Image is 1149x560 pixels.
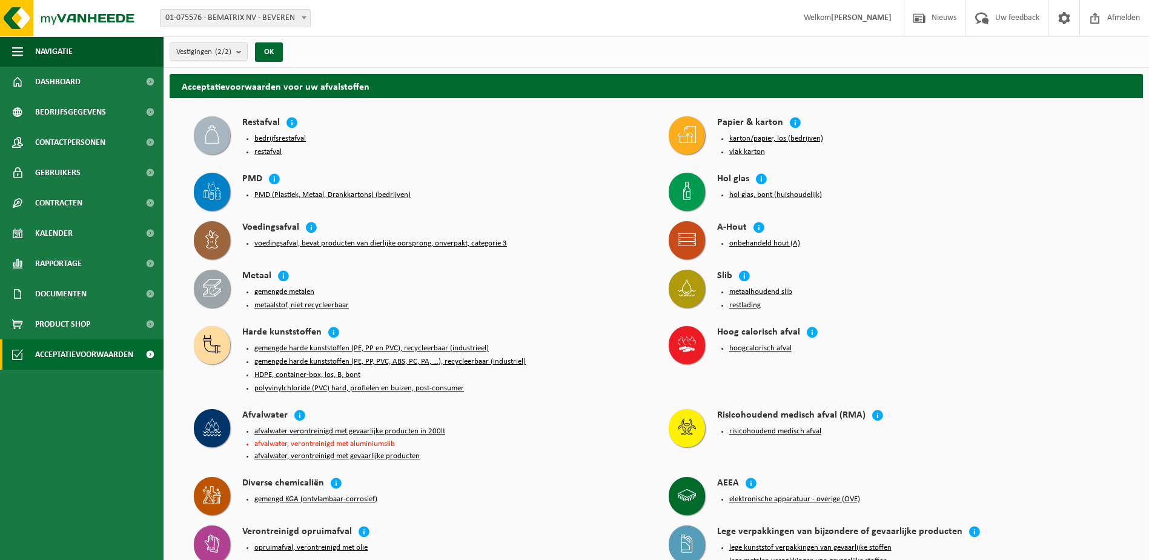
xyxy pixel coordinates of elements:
[35,36,73,67] span: Navigatie
[254,543,368,553] button: opruimafval, verontreinigd met olie
[729,190,822,200] button: hol glas, bont (huishoudelijk)
[717,409,866,423] h4: Risicohoudend medisch afval (RMA)
[254,452,420,461] button: afvalwater, verontreinigd met gevaarlijke producten
[242,221,299,235] h4: Voedingsafval
[717,270,732,284] h4: Slib
[254,147,282,157] button: restafval
[717,116,783,130] h4: Papier & karton
[254,357,526,367] button: gemengde harde kunststoffen (PE, PP, PVC, ABS, PC, PA, ...), recycleerbaar (industriel)
[729,495,860,504] button: elektronische apparatuur - overige (OVE)
[242,525,352,539] h4: Verontreinigd opruimafval
[254,384,464,393] button: polyvinylchloride (PVC) hard, profielen en buizen, post-consumer
[242,326,322,340] h4: Harde kunststoffen
[254,495,377,504] button: gemengd KGA (ontvlambaar-corrosief)
[242,173,262,187] h4: PMD
[35,127,105,158] span: Contactpersonen
[254,134,306,144] button: bedrijfsrestafval
[729,134,823,144] button: karton/papier, los (bedrijven)
[254,287,314,297] button: gemengde metalen
[729,344,792,353] button: hoogcalorisch afval
[35,218,73,248] span: Kalender
[729,147,765,157] button: vlak karton
[160,9,311,27] span: 01-075576 - BEMATRIX NV - BEVEREN
[717,173,749,187] h4: Hol glas
[242,116,280,130] h4: Restafval
[35,248,82,279] span: Rapportage
[35,279,87,309] span: Documenten
[35,158,81,188] span: Gebruikers
[35,188,82,218] span: Contracten
[717,525,962,539] h4: Lege verpakkingen van bijzondere of gevaarlijke producten
[170,74,1143,98] h2: Acceptatievoorwaarden voor uw afvalstoffen
[717,326,800,340] h4: Hoog calorisch afval
[729,287,792,297] button: metaalhoudend slib
[717,221,747,235] h4: A-Hout
[254,440,644,448] li: afvalwater, verontreinigd met aluminiumslib
[254,239,507,248] button: voedingsafval, bevat producten van dierlijke oorsprong, onverpakt, categorie 3
[831,13,892,22] strong: [PERSON_NAME]
[242,409,288,423] h4: Afvalwater
[254,190,411,200] button: PMD (Plastiek, Metaal, Drankkartons) (bedrijven)
[254,344,489,353] button: gemengde harde kunststoffen (PE, PP en PVC), recycleerbaar (industrieel)
[35,339,133,370] span: Acceptatievoorwaarden
[255,42,283,62] button: OK
[254,370,360,380] button: HDPE, container-box, los, B, bont
[170,42,248,61] button: Vestigingen(2/2)
[717,477,739,491] h4: AEEA
[161,10,310,27] span: 01-075576 - BEMATRIX NV - BEVEREN
[729,301,761,310] button: restlading
[729,239,800,248] button: onbehandeld hout (A)
[215,48,231,56] count: (2/2)
[254,301,349,310] button: metaalstof, niet recycleerbaar
[35,67,81,97] span: Dashboard
[35,309,90,339] span: Product Shop
[35,97,106,127] span: Bedrijfsgegevens
[254,427,445,436] button: afvalwater verontreinigd met gevaarlijke producten in 200lt
[242,270,271,284] h4: Metaal
[176,43,231,61] span: Vestigingen
[729,543,892,553] button: lege kunststof verpakkingen van gevaarlijke stoffen
[242,477,324,491] h4: Diverse chemicaliën
[729,427,821,436] button: risicohoudend medisch afval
